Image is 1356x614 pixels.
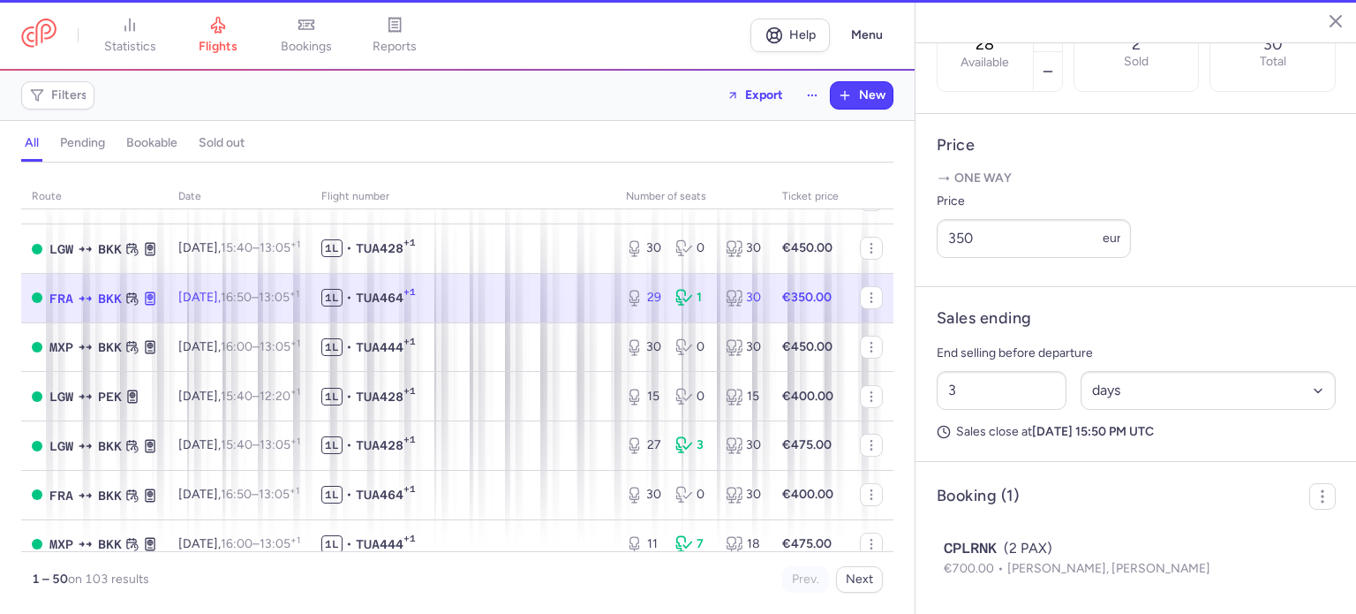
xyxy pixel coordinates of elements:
span: CPLRNK [944,538,997,559]
span: +1 [403,533,416,550]
h4: Booking (1) [937,486,1019,506]
sup: +1 [290,485,299,497]
time: 13:05 [259,290,299,305]
th: Flight number [311,184,615,210]
span: – [221,437,300,452]
th: date [168,184,311,210]
span: • [346,239,352,257]
div: 30 [726,486,761,504]
span: • [346,535,352,553]
span: +1 [403,483,416,501]
div: 30 [726,338,761,356]
time: 13:05 [260,339,300,354]
p: Total [1260,55,1286,69]
span: TUA464 [356,289,403,307]
time: 13:05 [259,487,299,502]
p: Sold [1124,55,1149,69]
div: 0 [675,388,711,406]
div: 30 [726,239,761,257]
div: 0 [675,338,711,356]
div: (2 PAX) [944,538,1329,559]
p: Sales close at [937,424,1336,440]
h4: pending [60,135,105,151]
span: MXP [49,534,73,554]
button: Next [836,566,883,593]
h4: sold out [199,135,245,151]
strong: €450.00 [782,339,832,354]
label: Available [960,56,1009,70]
sup: +1 [290,534,300,546]
span: 1L [321,289,343,307]
span: 1L [321,535,343,553]
strong: €400.00 [782,389,833,404]
time: 13:05 [260,240,300,255]
span: – [221,339,300,354]
th: route [21,184,168,210]
h4: Price [937,135,1336,155]
time: 15:40 [221,389,252,404]
span: 1L [321,436,343,454]
span: [DATE], [178,339,300,354]
button: CPLRNK(2 PAX)€700.00[PERSON_NAME], [PERSON_NAME] [944,538,1329,579]
time: 15:40 [221,240,252,255]
span: [DATE], [178,240,300,255]
div: 30 [726,289,761,307]
span: Suvarnabhumi Airport, Bangkok, Thailand [98,436,122,456]
strong: €475.00 [782,536,832,551]
sup: +1 [290,436,300,447]
strong: €450.00 [782,240,832,255]
div: 30 [626,338,661,356]
strong: [DATE] 15:50 PM UTC [1032,424,1154,439]
sup: +1 [290,288,299,299]
span: BKK [98,289,122,308]
span: – [221,487,299,502]
input: ## [937,371,1066,410]
h4: all [25,135,39,151]
div: 18 [726,535,761,553]
div: 29 [626,289,661,307]
th: number of seats [615,184,772,210]
h4: Sales ending [937,308,1031,329]
span: • [346,388,352,406]
p: End selling before departure [937,343,1336,364]
div: 1 [675,289,711,307]
div: 11 [626,535,661,553]
span: +1 [403,286,416,304]
span: +1 [403,385,416,403]
label: Price [937,191,1131,212]
div: 0 [675,239,711,257]
span: 1L [321,486,343,504]
span: LGW [49,436,73,456]
div: 30 [626,239,661,257]
span: • [346,486,352,504]
sup: +1 [290,239,300,250]
strong: €475.00 [782,437,832,452]
span: +1 [403,336,416,353]
strong: €400.00 [782,487,833,502]
span: TUA428 [356,239,403,257]
span: – [221,290,299,305]
span: €700.00 [944,561,1007,576]
span: TUA428 [356,388,403,406]
th: Ticket price [772,184,849,210]
button: Menu [840,19,893,52]
span: [DATE], [178,487,299,502]
span: • [346,436,352,454]
span: [DATE], [178,437,300,452]
time: 13:05 [260,536,300,551]
span: +1 [403,434,416,451]
p: 30 [1263,35,1283,53]
div: 27 [626,436,661,454]
span: BKK [98,337,122,357]
span: FRA [49,486,73,505]
div: 3 [675,436,711,454]
span: Filters [51,88,87,102]
time: 13:05 [260,437,300,452]
button: Export [715,81,795,110]
input: --- [937,219,1131,258]
div: 15 [626,388,661,406]
time: 16:00 [221,339,252,354]
button: Prev. [782,566,829,593]
button: Filters [22,82,94,109]
p: One way [937,170,1336,187]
